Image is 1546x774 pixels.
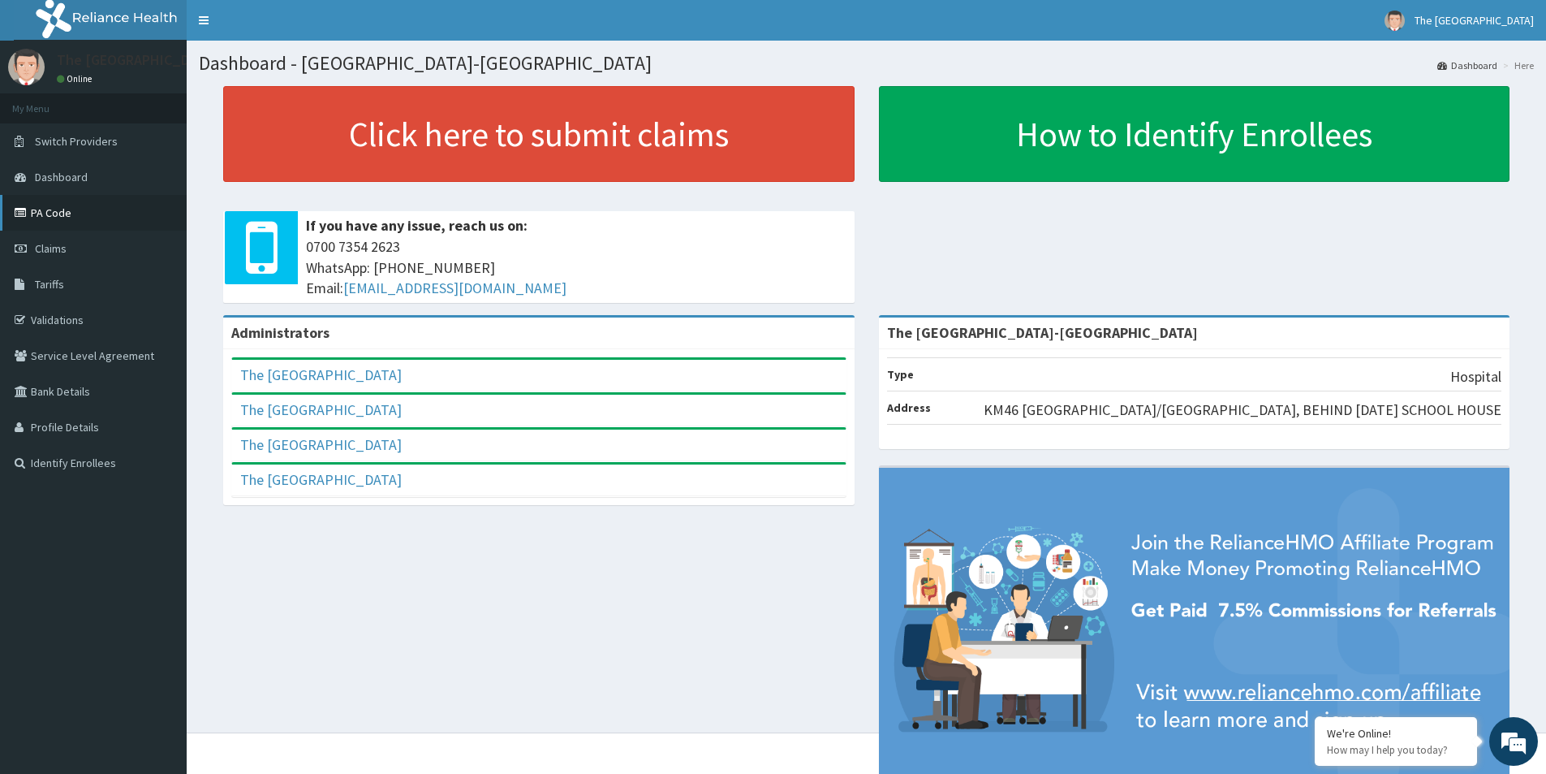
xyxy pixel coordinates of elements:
b: Type [887,367,914,382]
img: User Image [1385,11,1405,31]
li: Here [1499,58,1534,72]
strong: The [GEOGRAPHIC_DATA]-[GEOGRAPHIC_DATA] [887,323,1198,342]
div: We're Online! [1327,726,1465,741]
a: The [GEOGRAPHIC_DATA] [240,435,402,454]
a: The [GEOGRAPHIC_DATA] [240,400,402,419]
b: Address [887,400,931,415]
span: The [GEOGRAPHIC_DATA] [1415,13,1534,28]
textarea: Type your message and hit 'Enter' [8,443,309,500]
b: Administrators [231,323,329,342]
span: 0700 7354 2623 WhatsApp: [PHONE_NUMBER] Email: [306,236,846,299]
a: Online [57,73,96,84]
span: Claims [35,241,67,256]
p: How may I help you today? [1327,743,1465,757]
span: Switch Providers [35,134,118,149]
span: We're online! [94,205,224,369]
p: Hospital [1450,366,1501,387]
a: Dashboard [1437,58,1497,72]
a: The [GEOGRAPHIC_DATA] [240,470,402,489]
div: Minimize live chat window [266,8,305,47]
span: Dashboard [35,170,88,184]
a: The [GEOGRAPHIC_DATA] [240,365,402,384]
span: Tariffs [35,277,64,292]
a: Click here to submit claims [223,86,855,182]
img: d_794563401_company_1708531726252_794563401 [30,81,66,122]
a: [EMAIL_ADDRESS][DOMAIN_NAME] [343,279,566,297]
div: Chat with us now [84,91,273,112]
b: If you have any issue, reach us on: [306,216,528,235]
a: How to Identify Enrollees [879,86,1510,182]
p: The [GEOGRAPHIC_DATA] [57,53,219,67]
h1: Dashboard - [GEOGRAPHIC_DATA]-[GEOGRAPHIC_DATA] [199,53,1534,74]
img: User Image [8,49,45,85]
p: KM46 [GEOGRAPHIC_DATA]/[GEOGRAPHIC_DATA], BEHIND [DATE] SCHOOL HOUSE [984,400,1501,421]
